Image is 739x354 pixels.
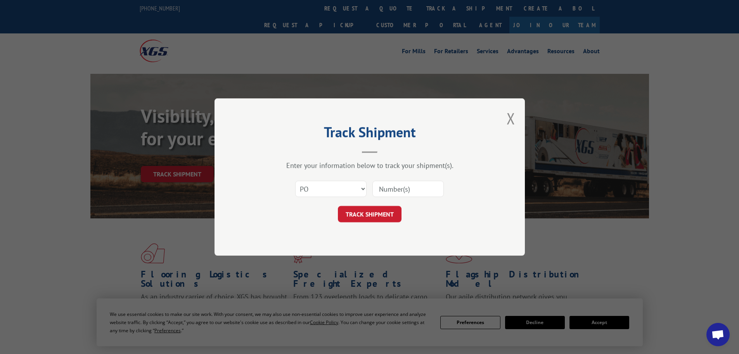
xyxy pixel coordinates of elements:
div: Open chat [706,323,730,346]
button: Close modal [507,108,515,129]
input: Number(s) [372,181,444,197]
button: TRACK SHIPMENT [338,206,402,222]
h2: Track Shipment [253,127,486,141]
div: Enter your information below to track your shipment(s). [253,161,486,170]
